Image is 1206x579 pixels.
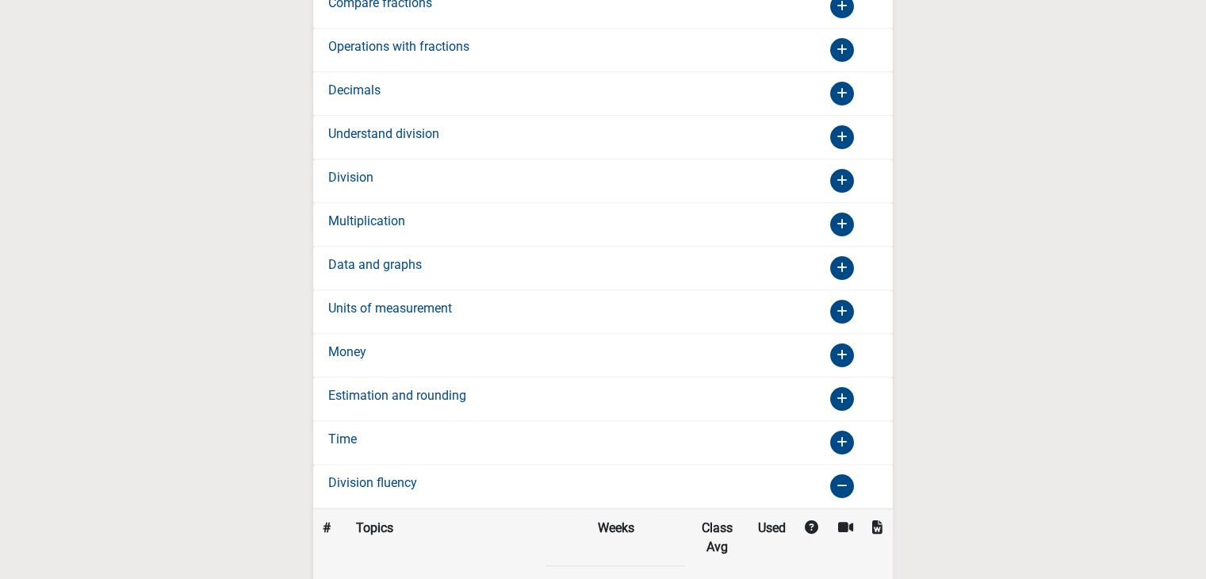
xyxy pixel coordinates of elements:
[328,37,469,56] label: Operations with fractions
[685,508,748,566] td: Class Avg
[328,81,381,100] label: Decimals
[328,343,366,362] label: Money
[328,125,439,144] label: Understand division
[546,508,685,566] td: Weeks
[328,386,466,405] label: Estimation and rounding
[328,255,422,274] label: Data and graphs
[328,212,405,231] label: Multiplication
[328,299,452,318] label: Units of measurement
[328,430,357,449] label: Time
[328,168,373,187] label: Division
[748,508,795,566] td: Used
[328,474,417,493] label: Division fluency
